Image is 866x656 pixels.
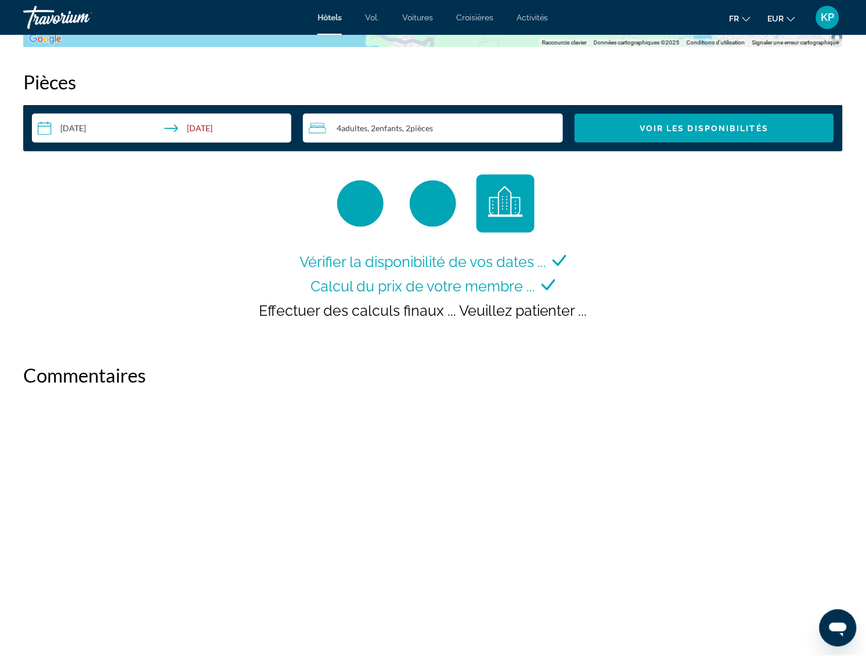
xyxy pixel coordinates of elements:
[730,14,739,23] font: fr
[367,124,402,133] span: , 2
[594,39,680,46] span: Données cartographiques ©2025
[410,123,433,133] span: pièces
[23,2,139,33] a: Travorium
[303,114,562,143] button: Travelers: 4 adults, 2 children
[32,114,834,143] div: Search widget
[376,123,402,133] span: Enfants
[640,124,768,133] span: Voir les disponibilités
[317,13,342,22] a: Hôtels
[813,5,843,30] button: Menu utilisateur
[23,364,843,387] h2: Commentaires
[259,302,587,320] span: Effectuer des calculs finaux ... Veuillez patienter ...
[365,13,379,22] a: Vol.
[26,32,64,47] a: Ouvrir cette zone dans Google Maps (dans une nouvelle fenêtre)
[300,254,547,271] span: Vérifier la disponibilité de vos dates ...
[456,13,493,22] a: Croisières
[341,123,367,133] span: Adultes
[23,70,843,93] h2: Pièces
[542,39,587,47] button: Raccourcis clavier
[752,39,839,46] a: Signaler une erreur cartographique
[26,32,64,47] img: Google
[687,39,745,46] a: Conditions d'utilisation (s'ouvre dans un nouvel onglet)
[402,13,433,22] a: Voitures
[337,124,367,133] span: 4
[768,10,795,27] button: Changer de devise
[517,13,549,22] a: Activités
[768,14,784,23] font: EUR
[311,278,536,295] span: Calcul du prix de votre membre ...
[820,610,857,647] iframe: Bouton de lancement de la fenêtre de messagerie
[402,124,433,133] span: , 2
[821,11,835,23] font: KP
[730,10,750,27] button: Changer de langue
[32,114,291,143] button: Check-in date: Feb 14, 2026 Check-out date: Feb 18, 2026
[575,114,834,143] button: Voir les disponibilités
